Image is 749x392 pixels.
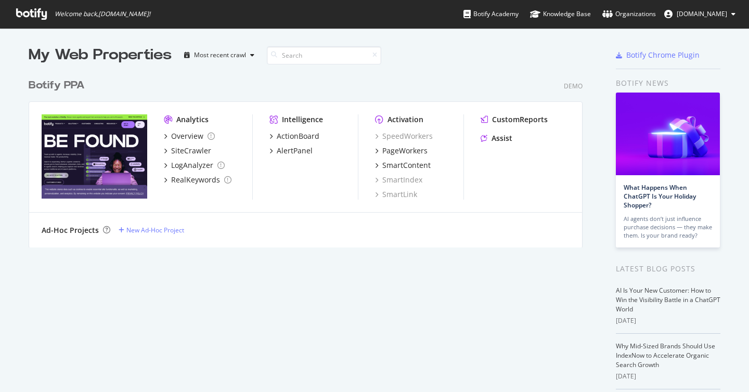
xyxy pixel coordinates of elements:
[375,131,433,141] a: SpeedWorkers
[616,50,700,60] a: Botify Chrome Plugin
[194,52,246,58] div: Most recent crawl
[164,146,211,156] a: SiteCrawler
[29,78,85,93] div: Botify PPA
[616,372,720,381] div: [DATE]
[564,82,583,90] div: Demo
[29,66,591,247] div: grid
[616,93,720,175] img: What Happens When ChatGPT Is Your Holiday Shopper?
[616,342,715,369] a: Why Mid-Sized Brands Should Use IndexNow to Accelerate Organic Search Growth
[616,263,720,275] div: Latest Blog Posts
[42,114,147,199] img: Botify PPA
[492,114,548,125] div: CustomReports
[375,160,431,171] a: SmartContent
[616,316,720,325] div: [DATE]
[171,131,203,141] div: Overview
[602,9,656,19] div: Organizations
[42,225,99,236] div: Ad-Hoc Projects
[382,146,428,156] div: PageWorkers
[29,45,172,66] div: My Web Properties
[119,226,184,234] a: New Ad-Hoc Project
[164,160,225,171] a: LogAnalyzer
[463,9,519,19] div: Botify Academy
[530,9,591,19] div: Knowledge Base
[282,114,323,125] div: Intelligence
[171,160,213,171] div: LogAnalyzer
[269,131,319,141] a: ActionBoard
[55,10,150,18] span: Welcome back, [DOMAIN_NAME] !
[624,183,696,210] a: What Happens When ChatGPT Is Your Holiday Shopper?
[126,226,184,234] div: New Ad-Hoc Project
[626,50,700,60] div: Botify Chrome Plugin
[382,160,431,171] div: SmartContent
[375,189,417,200] a: SmartLink
[375,146,428,156] a: PageWorkers
[171,146,211,156] div: SiteCrawler
[164,131,215,141] a: Overview
[277,146,313,156] div: AlertPanel
[267,46,381,64] input: Search
[176,114,209,125] div: Analytics
[29,78,89,93] a: Botify PPA
[171,175,220,185] div: RealKeywords
[677,9,727,18] span: pierre.paqueton.gmail
[656,6,744,22] button: [DOMAIN_NAME]
[616,77,720,89] div: Botify news
[277,131,319,141] div: ActionBoard
[180,47,259,63] button: Most recent crawl
[388,114,423,125] div: Activation
[375,175,422,185] a: SmartIndex
[164,175,231,185] a: RealKeywords
[481,133,512,143] a: Assist
[481,114,548,125] a: CustomReports
[492,133,512,143] div: Assist
[616,286,720,313] a: AI Is Your New Customer: How to Win the Visibility Battle in a ChatGPT World
[624,215,712,240] div: AI agents don’t just influence purchase decisions — they make them. Is your brand ready?
[269,146,313,156] a: AlertPanel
